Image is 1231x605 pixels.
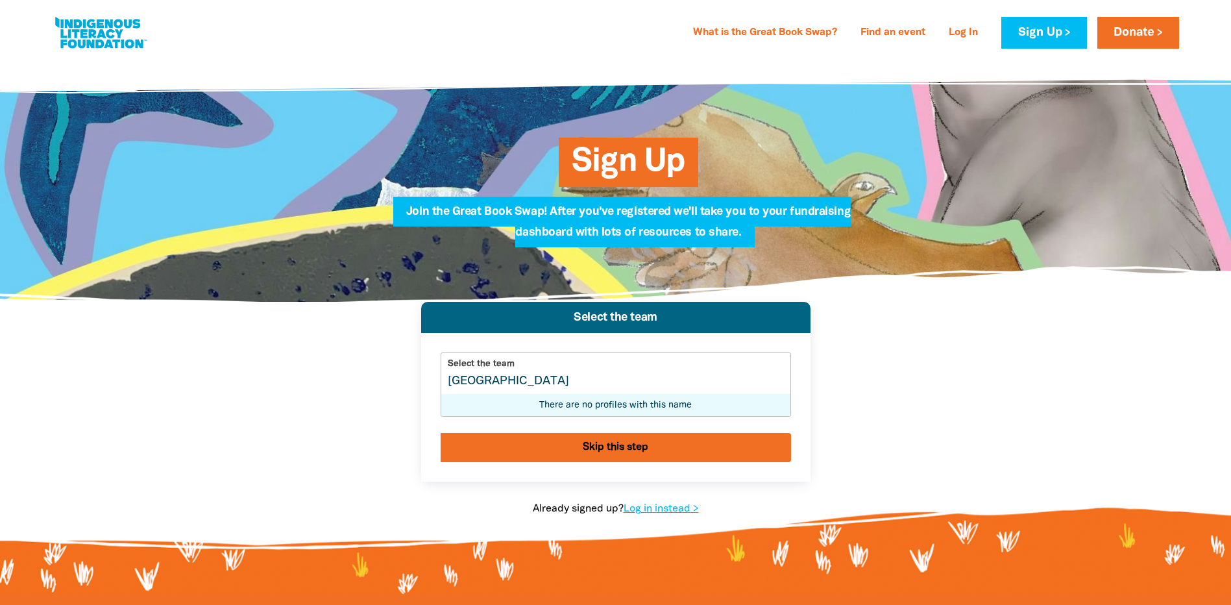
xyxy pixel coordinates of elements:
p: There are no profiles with this name [441,397,790,413]
a: Log In [941,23,986,43]
span: Sign Up [572,147,685,187]
span: Join the Great Book Swap! After you've registered we'll take you to your fundraising dashboard wi... [406,206,851,247]
a: Find an event [853,23,933,43]
h4: Select the team [428,312,804,323]
button: Skip this step [441,433,791,462]
a: Donate [1097,17,1179,49]
a: Log in instead > [624,504,699,513]
a: What is the Great Book Swap? [685,23,845,43]
p: Already signed up? [421,501,811,517]
a: Sign Up [1001,17,1086,49]
input: Start typing your team name [441,353,790,394]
